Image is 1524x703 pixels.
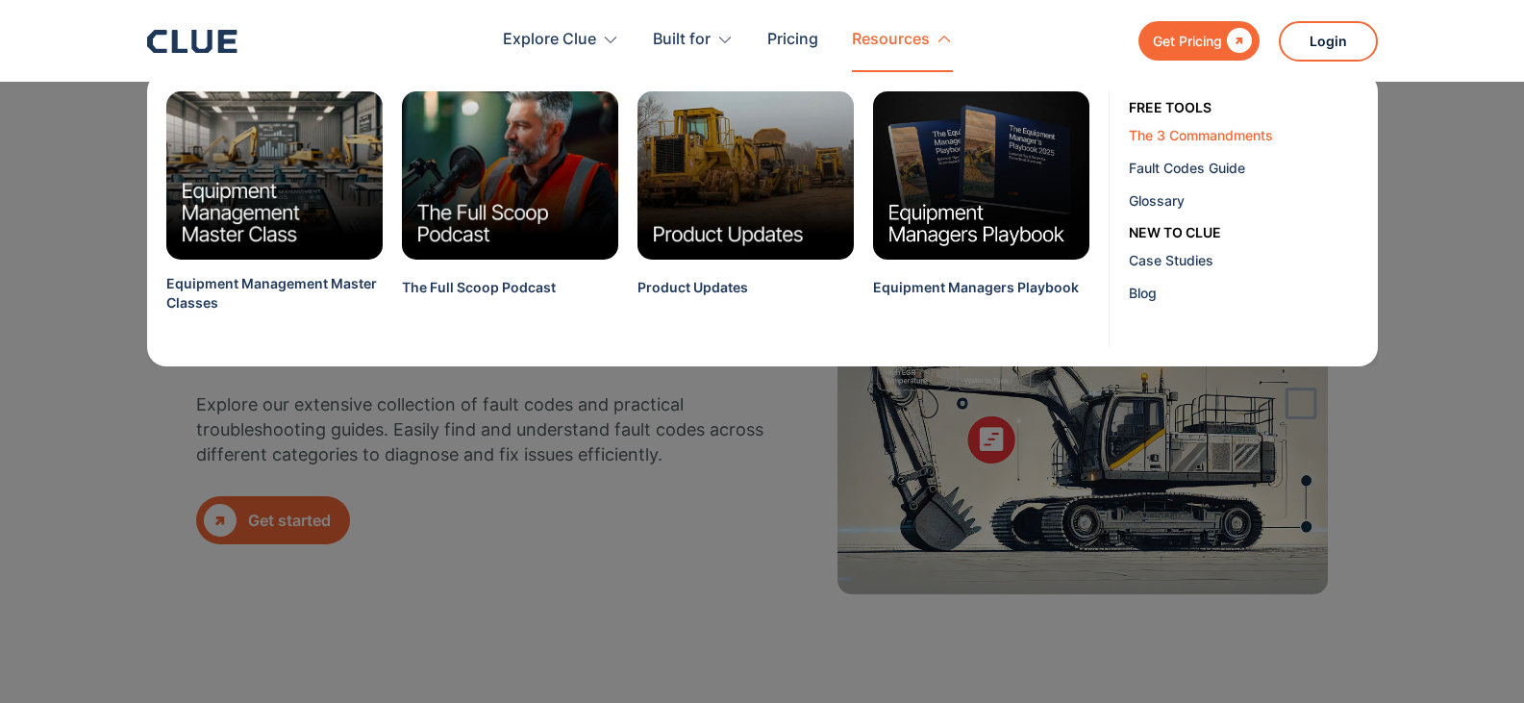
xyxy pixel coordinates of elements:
[503,10,596,70] div: Explore Clue
[1129,276,1371,309] a: Blog
[1129,97,1212,118] div: free tools
[196,392,778,467] p: Explore our extensive collection of fault codes and practical troubleshooting guides. Easily find...
[1129,250,1363,270] div: Case Studies
[204,504,237,537] div: 
[166,91,383,260] img: Equipment Management MasterClasses
[1129,118,1371,151] a: The 3 Commandments
[852,10,930,70] div: Resources
[1138,21,1260,61] a: Get Pricing
[1279,21,1378,62] a: Login
[653,10,711,70] div: Built for
[637,91,854,260] img: Clue Product Updates
[1129,125,1363,145] div: The 3 Commandments
[1222,29,1252,53] div: 
[1129,151,1371,184] a: Fault Codes Guide
[166,274,383,338] a: Equipment Management Master Classes
[653,10,734,70] div: Built for
[1129,190,1363,211] div: Glossary
[873,278,1079,321] a: Equipment Managers Playbook
[1129,222,1221,243] div: New to clue
[873,278,1079,297] div: Equipment Managers Playbook
[196,496,350,544] a: Get started
[147,72,1378,366] nav: Resources
[837,159,1328,594] img: hero image for caterpillar fault codes
[166,274,383,314] div: Equipment Management Master Classes
[1129,243,1371,276] a: Case Studies
[1129,184,1371,216] a: Glossary
[248,509,331,533] div: Get started
[637,278,748,321] a: Product Updates
[637,278,748,297] div: Product Updates
[873,91,1089,260] img: Equipment Managers Playbook
[767,10,818,70] a: Pricing
[402,278,556,297] div: The Full Scoop Podcast
[1153,29,1222,53] div: Get Pricing
[1129,158,1363,178] div: Fault Codes Guide
[1129,283,1363,303] div: Blog
[402,278,556,321] a: The Full Scoop Podcast
[852,10,953,70] div: Resources
[402,91,618,260] img: Clue Full Scoop Podcast
[503,10,619,70] div: Explore Clue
